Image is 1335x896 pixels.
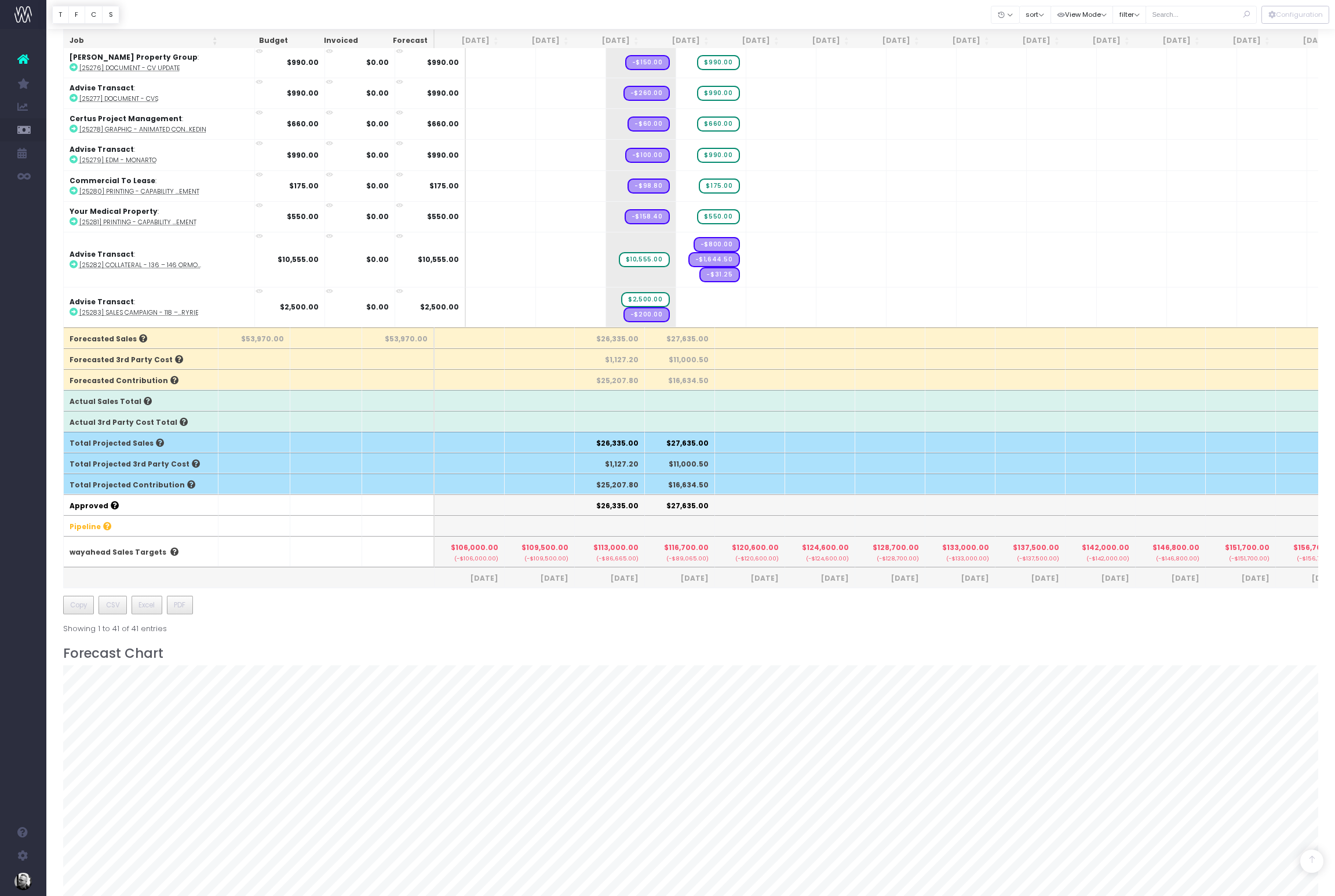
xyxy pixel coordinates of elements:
[575,30,645,52] th: Aug 25: activate to sort column ascending
[1136,30,1206,52] th: Apr 26: activate to sort column ascending
[79,187,199,196] abbr: [25280] Printing - Capability Statement
[861,553,919,563] small: (-$128,700.00)
[694,237,740,252] span: Streamtime Draft Expense: Design – Jessie Sattler
[64,390,218,411] th: Actual Sales Total
[791,553,849,563] small: (-$124,600.00)
[621,292,669,307] span: wayahead Sales Forecast Item
[70,144,134,154] strong: Advise Transact
[70,334,147,344] span: Forecasted Sales
[575,453,645,474] th: $1,127.20
[70,547,166,557] a: wayahead Sales Targets
[575,432,645,453] th: $26,335.00
[138,600,155,610] span: Excel
[70,600,87,610] span: Copy
[1019,6,1051,24] button: sort
[132,596,162,614] button: Excel
[68,6,85,24] button: F
[52,6,119,24] div: Vertical button group
[278,254,319,264] strong: $10,555.00
[427,150,459,161] span: $990.00
[63,646,1319,661] h3: Forecast Chart
[366,57,389,67] strong: $0.00
[645,30,715,52] th: Sep 25: activate to sort column ascending
[287,119,319,129] strong: $660.00
[625,55,670,70] span: Streamtime Draft Expense: Design – Tinstar
[625,209,670,224] span: Streamtime Draft Expense: Printing – Ballarat Mail Works
[14,873,32,890] img: images/default_profile_image.png
[64,139,255,170] td: :
[715,30,785,52] th: Oct 25: activate to sort column ascending
[1112,6,1146,24] button: filter
[645,369,715,390] th: $16,634.50
[697,209,739,224] span: wayahead Sales Forecast Item
[697,86,739,101] span: wayahead Sales Forecast Item
[619,252,670,267] span: wayahead Sales Forecast Item
[362,327,435,348] th: $53,970.00
[575,327,645,348] th: $26,335.00
[1082,542,1129,553] span: $142,000.00
[427,57,459,68] span: $990.00
[64,453,218,474] th: Total Projected 3rd Party Cost
[995,30,1066,52] th: Feb 26: activate to sort column ascending
[289,181,319,191] strong: $175.00
[70,83,134,93] strong: Advise Transact
[651,553,709,563] small: (-$89,065.00)
[645,453,715,474] th: $11,000.50
[697,116,739,132] span: wayahead Sales Forecast Item
[1071,553,1129,563] small: (-$142,000.00)
[294,30,364,52] th: Invoiced
[581,553,639,563] small: (-$86,665.00)
[70,114,182,123] strong: Certus Project Management
[1212,573,1270,584] span: [DATE]
[855,30,925,52] th: Dec 25: activate to sort column ascending
[593,542,639,553] span: $113,000.00
[366,119,389,129] strong: $0.00
[64,30,224,52] th: Job: activate to sort column ascending
[70,52,198,62] strong: [PERSON_NAME] Property Group
[1212,553,1270,563] small: (-$151,700.00)
[1141,573,1199,584] span: [DATE]
[785,30,855,52] th: Nov 25: activate to sort column ascending
[79,94,158,103] abbr: [25277] Document - CVs
[429,181,459,191] span: $175.00
[440,553,498,563] small: (-$106,000.00)
[1146,6,1257,24] input: Search...
[287,212,319,221] strong: $550.00
[645,432,715,453] th: $27,635.00
[697,148,739,163] span: wayahead Sales Forecast Item
[64,232,255,287] td: :
[510,573,568,584] span: [DATE]
[79,218,196,227] abbr: [25281] Printing - Capability Statement
[63,617,167,635] div: Showing 1 to 41 of 41 entries
[802,542,849,553] span: $124,600.00
[64,369,218,390] th: Forecasted Contribution
[64,78,255,108] td: :
[218,327,290,348] th: $53,970.00
[224,30,294,52] th: Budget
[1152,542,1199,553] span: $146,800.00
[651,573,709,584] span: [DATE]
[581,573,639,584] span: [DATE]
[366,150,389,160] strong: $0.00
[628,179,669,194] span: Streamtime Draft Expense: Printing – Ballarat Mail Works
[623,307,670,322] span: Streamtime Draft Expense: Design – Jessie Sattler
[427,88,459,99] span: $990.00
[64,170,255,201] td: :
[931,573,989,584] span: [DATE]
[1001,573,1059,584] span: [DATE]
[427,212,459,222] span: $550.00
[1051,6,1114,24] button: View Mode
[1066,30,1136,52] th: Mar 26: activate to sort column ascending
[721,553,779,563] small: (-$120,600.00)
[628,116,669,132] span: Streamtime Draft Expense: Design – Jessie Sattler
[420,302,459,312] span: $2,500.00
[625,148,670,163] span: Streamtime Draft Expense: Design – Jessie Sattler
[106,600,120,610] span: CSV
[699,179,739,194] span: wayahead Sales Forecast Item
[366,254,389,264] strong: $0.00
[521,542,568,553] span: $109,500.00
[645,474,715,494] th: $16,634.50
[280,302,319,312] strong: $2,500.00
[64,348,218,369] th: Forecasted 3rd Party Cost
[418,254,459,265] span: $10,555.00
